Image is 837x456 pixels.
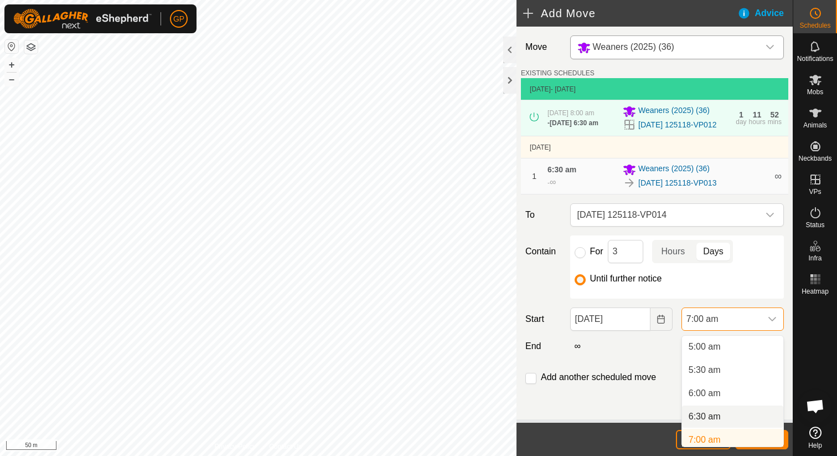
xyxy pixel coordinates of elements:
[173,13,184,25] span: GP
[547,118,598,128] div: -
[808,442,822,449] span: Help
[799,390,832,423] div: Open chat
[638,163,710,176] span: Weaners (2025) (36)
[547,165,576,174] span: 6:30 am
[737,7,793,20] div: Advice
[682,308,761,330] span: 7:00 am
[803,122,827,129] span: Animals
[682,429,783,451] li: 7:00 am
[5,58,18,71] button: +
[570,341,585,351] label: ∞
[689,433,721,447] span: 7:00 am
[682,359,783,381] li: 5:30 am
[638,177,716,189] a: [DATE] 125118-VP013
[759,36,781,59] div: dropdown trigger
[805,222,824,228] span: Status
[749,119,766,125] div: hours
[689,410,721,423] span: 6:30 am
[798,155,831,162] span: Neckbands
[650,308,673,331] button: Choose Date
[590,274,662,283] label: Until further notice
[547,176,556,189] div: -
[573,36,759,59] span: Weaners (2025)
[13,9,152,29] img: Gallagher Logo
[521,245,565,258] label: Contain
[550,119,598,127] span: [DATE] 6:30 am
[573,204,759,226] span: 2025-08-31 125118-VP014
[269,442,302,452] a: Contact Us
[689,340,721,353] span: 5:00 am
[759,204,781,226] div: dropdown trigger
[703,245,723,258] span: Days
[793,422,837,453] a: Help
[214,442,256,452] a: Privacy Policy
[550,177,556,187] span: ∞
[797,55,833,62] span: Notifications
[802,288,829,295] span: Heatmap
[768,119,782,125] div: mins
[682,382,783,404] li: 6:00 am
[541,373,656,382] label: Add another scheduled move
[638,105,710,118] span: Weaners (2025) (36)
[5,40,18,53] button: Reset Map
[739,111,743,119] div: 1
[551,85,576,93] span: - [DATE]
[521,340,565,353] label: End
[771,111,779,119] div: 52
[521,203,565,227] label: To
[774,171,782,182] span: ∞
[532,172,536,181] span: 1
[590,247,603,256] label: For
[638,119,716,131] a: [DATE] 125118-VP012
[24,40,38,54] button: Map Layers
[807,89,823,95] span: Mobs
[761,308,783,330] div: dropdown trigger
[799,22,830,29] span: Schedules
[547,109,594,117] span: [DATE] 8:00 am
[623,176,636,189] img: To
[736,119,746,125] div: day
[521,35,565,59] label: Move
[523,7,737,20] h2: Add Move
[662,245,685,258] span: Hours
[530,85,551,93] span: [DATE]
[521,68,595,78] label: EXISTING SCHEDULES
[689,363,721,377] span: 5:30 am
[676,430,731,449] button: Cancel
[530,144,551,151] span: [DATE]
[682,406,783,428] li: 6:30 am
[808,255,821,262] span: Infra
[753,111,762,119] div: 11
[5,73,18,86] button: –
[689,387,721,400] span: 6:00 am
[682,336,783,358] li: 5:00 am
[521,312,565,326] label: Start
[593,42,674,52] span: Weaners (2025) (36)
[809,188,821,195] span: VPs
